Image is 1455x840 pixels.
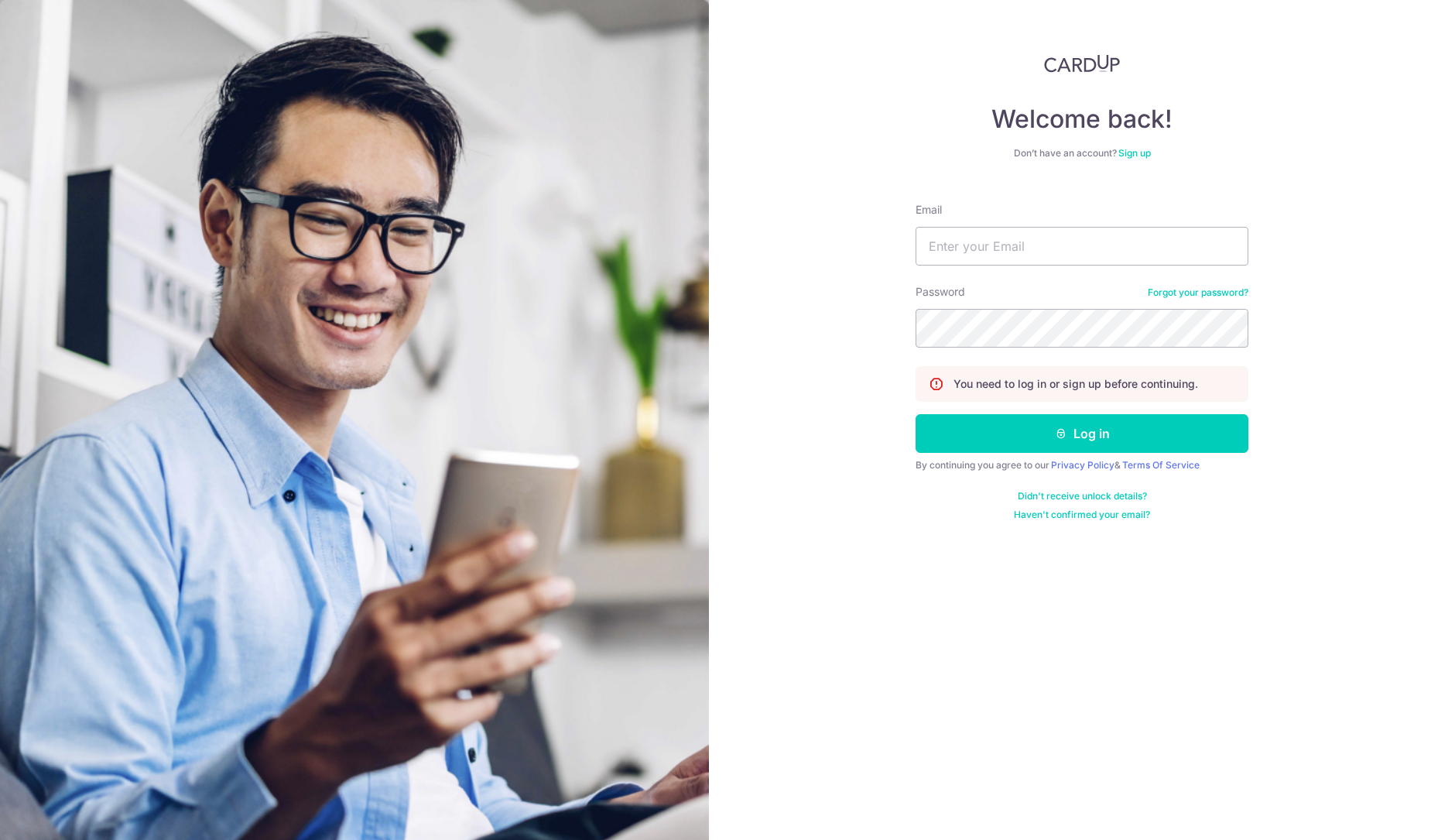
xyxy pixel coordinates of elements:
a: Forgot your password? [1148,286,1248,299]
div: Don’t have an account? [916,147,1248,159]
a: Sign up [1118,147,1151,159]
p: You need to log in or sign up before continuing. [953,376,1198,392]
div: By continuing you agree to our & [916,459,1248,471]
label: Password [916,284,965,300]
img: CardUp Logo [1044,54,1120,73]
label: Email [916,202,942,218]
a: Didn't receive unlock details? [1018,490,1147,502]
input: Enter your Email [916,227,1248,266]
button: Log in [916,414,1248,453]
a: Privacy Policy [1051,459,1114,471]
a: Terms Of Service [1122,459,1200,471]
a: Haven't confirmed your email? [1014,509,1150,521]
h4: Welcome back! [916,104,1248,135]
